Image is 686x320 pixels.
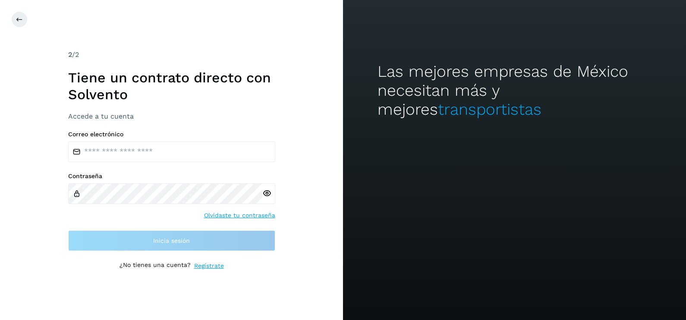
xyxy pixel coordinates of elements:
span: Inicia sesión [153,238,190,244]
button: Inicia sesión [68,230,275,251]
span: 2 [68,50,72,59]
h3: Accede a tu cuenta [68,112,275,120]
h1: Tiene un contrato directo con Solvento [68,69,275,103]
a: Regístrate [194,261,224,270]
a: Olvidaste tu contraseña [204,211,275,220]
p: ¿No tienes una cuenta? [120,261,191,270]
div: /2 [68,50,275,60]
label: Correo electrónico [68,131,275,138]
label: Contraseña [68,173,275,180]
h2: Las mejores empresas de México necesitan más y mejores [378,62,652,119]
span: transportistas [438,100,541,119]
